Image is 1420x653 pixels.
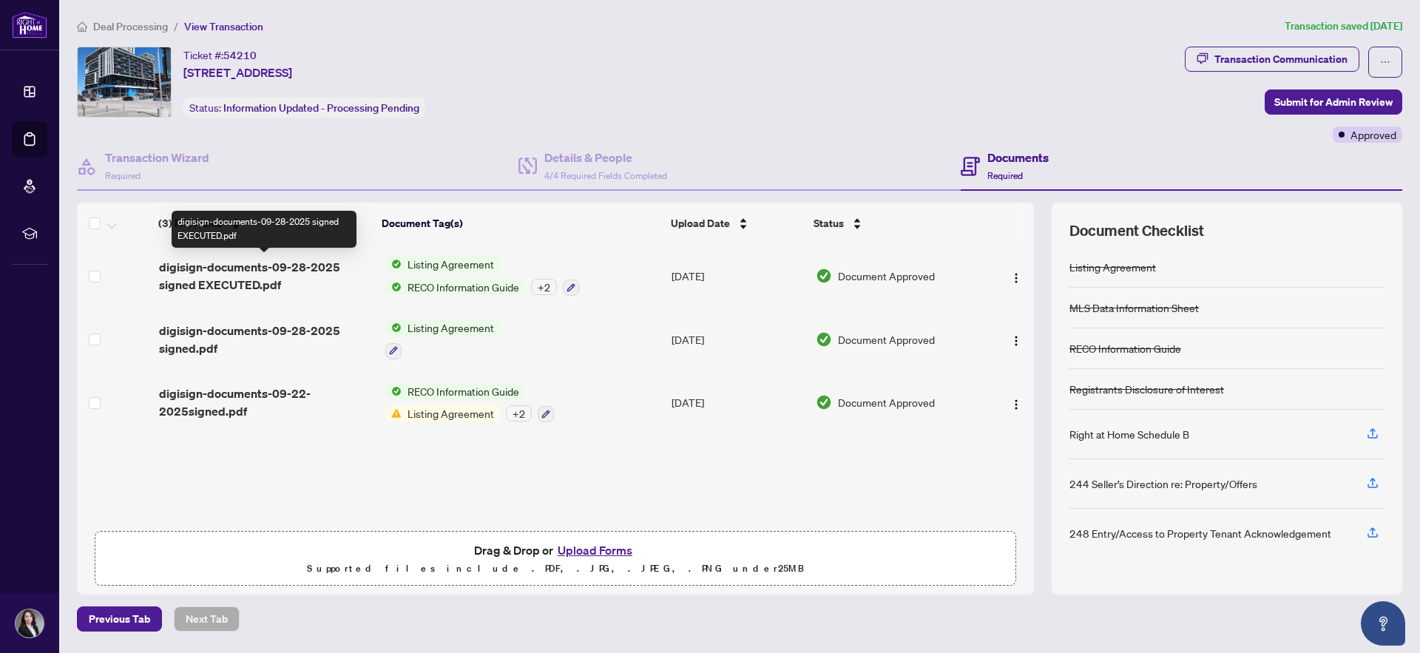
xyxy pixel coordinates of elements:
button: Status IconRECO Information GuideStatus IconListing Agreement+2 [385,383,554,423]
span: Required [987,170,1023,181]
th: (3) File Name [152,203,376,244]
th: Document Tag(s) [376,203,665,244]
img: Status Icon [385,405,402,422]
span: Drag & Drop orUpload FormsSupported files include .PDF, .JPG, .JPEG, .PNG under25MB [95,532,1015,586]
img: Status Icon [385,256,402,272]
button: Logo [1004,264,1028,288]
img: Status Icon [385,383,402,399]
p: Supported files include .PDF, .JPG, .JPEG, .PNG under 25 MB [104,560,1007,578]
h4: Documents [987,149,1049,166]
img: logo [12,11,47,38]
button: Logo [1004,328,1028,351]
h4: Details & People [544,149,667,166]
span: RECO Information Guide [402,383,525,399]
span: Status [814,215,844,231]
img: Logo [1010,399,1022,410]
img: Document Status [816,394,832,410]
button: Next Tab [174,606,240,632]
th: Status [808,203,981,244]
span: Approved [1350,126,1396,143]
span: Information Updated - Processing Pending [223,101,419,115]
div: + 2 [531,279,557,295]
span: digisign-documents-09-22-2025signed.pdf [159,385,373,420]
span: digisign-documents-09-28-2025 signed EXECUTED.pdf [159,258,373,294]
span: Upload Date [671,215,730,231]
button: Upload Forms [553,541,637,560]
span: 4/4 Required Fields Completed [544,170,667,181]
button: Previous Tab [77,606,162,632]
div: 248 Entry/Access to Property Tenant Acknowledgement [1069,525,1331,541]
span: Document Approved [838,268,935,284]
img: IMG-N12413726_1.jpg [78,47,171,117]
span: Drag & Drop or [474,541,637,560]
div: + 2 [506,405,532,422]
span: Previous Tab [89,607,150,631]
div: 244 Seller’s Direction re: Property/Offers [1069,476,1257,492]
img: Status Icon [385,279,402,295]
img: Profile Icon [16,609,44,637]
div: Status: [183,98,425,118]
button: Status IconListing AgreementStatus IconRECO Information Guide+2 [385,256,579,296]
div: digisign-documents-09-28-2025 signed EXECUTED.pdf [172,211,356,248]
span: Deal Processing [93,20,168,33]
span: Submit for Admin Review [1274,90,1393,114]
span: Listing Agreement [402,256,500,272]
div: Transaction Communication [1214,47,1348,71]
span: (3) File Name [158,215,223,231]
div: Registrants Disclosure of Interest [1069,381,1224,397]
span: Listing Agreement [402,405,500,422]
img: Logo [1010,335,1022,347]
div: RECO Information Guide [1069,340,1181,356]
button: Open asap [1361,601,1405,646]
article: Transaction saved [DATE] [1285,18,1402,35]
span: Document Approved [838,394,935,410]
button: Logo [1004,390,1028,414]
img: Document Status [816,331,832,348]
div: Ticket #: [183,47,257,64]
button: Transaction Communication [1185,47,1359,72]
li: / [174,18,178,35]
th: Upload Date [665,203,808,244]
h4: Transaction Wizard [105,149,209,166]
span: Listing Agreement [402,319,500,336]
span: digisign-documents-09-28-2025 signed.pdf [159,322,373,357]
td: [DATE] [666,371,810,435]
span: 54210 [223,49,257,62]
button: Status IconListing Agreement [385,319,500,359]
div: MLS Data Information Sheet [1069,300,1199,316]
span: home [77,21,87,32]
img: Logo [1010,272,1022,284]
span: ellipsis [1380,57,1390,67]
div: Right at Home Schedule B [1069,426,1189,442]
span: Document Approved [838,331,935,348]
span: Required [105,170,141,181]
span: RECO Information Guide [402,279,525,295]
td: [DATE] [666,244,810,308]
div: Listing Agreement [1069,259,1156,275]
img: Document Status [816,268,832,284]
td: [DATE] [666,308,810,371]
span: [STREET_ADDRESS] [183,64,292,81]
img: Status Icon [385,319,402,336]
span: View Transaction [184,20,263,33]
button: Submit for Admin Review [1265,89,1402,115]
span: Document Checklist [1069,220,1204,241]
